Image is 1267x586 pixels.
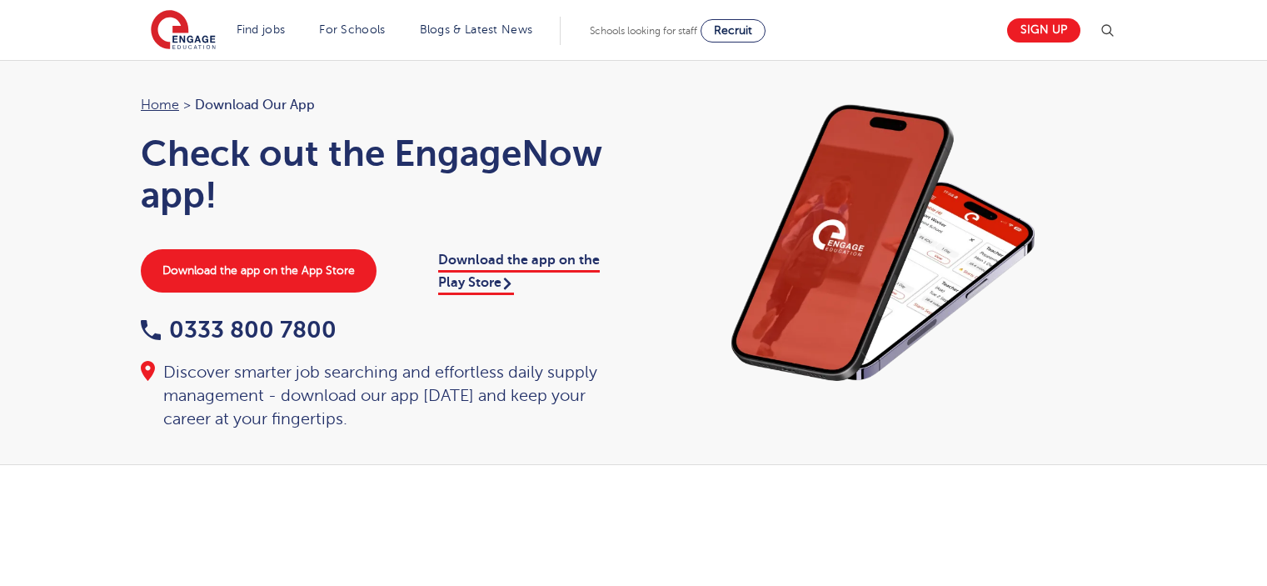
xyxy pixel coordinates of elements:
[590,25,697,37] span: Schools looking for staff
[237,23,286,36] a: Find jobs
[420,23,533,36] a: Blogs & Latest News
[141,98,179,113] a: Home
[141,317,337,343] a: 0333 800 7800
[195,94,315,116] span: Download our app
[141,361,617,431] div: Discover smarter job searching and effortless daily supply management - download our app [DATE] a...
[141,133,617,216] h1: Check out the EngageNow app!
[438,253,600,294] a: Download the app on the Play Store
[151,10,216,52] img: Engage Education
[701,19,766,43] a: Recruit
[319,23,385,36] a: For Schools
[183,98,191,113] span: >
[1007,18,1080,43] a: Sign up
[714,24,752,37] span: Recruit
[141,249,377,293] a: Download the app on the App Store
[141,94,617,116] nav: breadcrumb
